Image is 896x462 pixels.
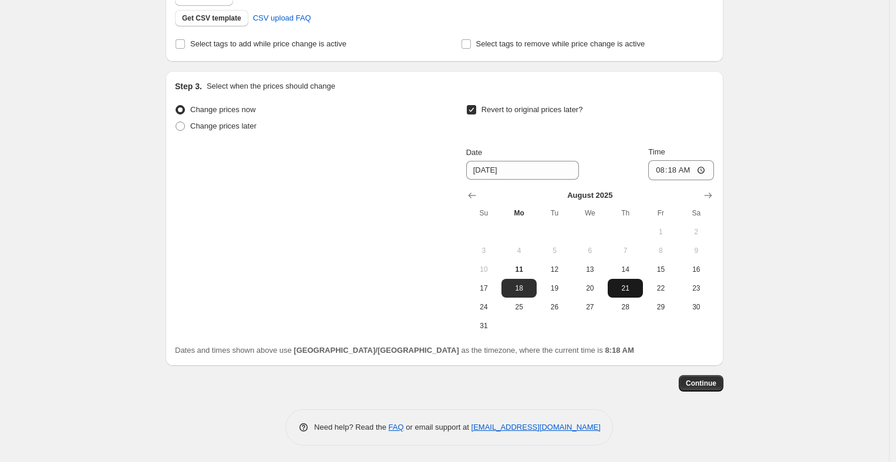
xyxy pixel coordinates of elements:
[506,265,532,274] span: 11
[648,208,673,218] span: Fr
[506,284,532,293] span: 18
[190,122,257,130] span: Change prices later
[294,346,459,355] b: [GEOGRAPHIC_DATA]/[GEOGRAPHIC_DATA]
[648,147,665,156] span: Time
[643,279,678,298] button: Friday August 22 2025
[683,208,709,218] span: Sa
[471,302,497,312] span: 24
[537,260,572,279] button: Tuesday August 12 2025
[608,241,643,260] button: Thursday August 7 2025
[605,346,634,355] b: 8:18 AM
[481,105,583,114] span: Revert to original prices later?
[506,302,532,312] span: 25
[683,227,709,237] span: 2
[466,148,482,157] span: Date
[572,204,608,222] th: Wednesday
[612,246,638,255] span: 7
[501,260,537,279] button: Today Monday August 11 2025
[466,298,501,316] button: Sunday August 24 2025
[683,265,709,274] span: 16
[466,260,501,279] button: Sunday August 10 2025
[541,302,567,312] span: 26
[464,187,480,204] button: Show previous month, July 2025
[700,187,716,204] button: Show next month, September 2025
[577,265,603,274] span: 13
[679,241,714,260] button: Saturday August 9 2025
[466,241,501,260] button: Sunday August 3 2025
[679,222,714,241] button: Saturday August 2 2025
[253,12,311,24] span: CSV upload FAQ
[572,279,608,298] button: Wednesday August 20 2025
[683,246,709,255] span: 9
[679,279,714,298] button: Saturday August 23 2025
[608,204,643,222] th: Thursday
[506,246,532,255] span: 4
[572,260,608,279] button: Wednesday August 13 2025
[612,284,638,293] span: 21
[537,298,572,316] button: Tuesday August 26 2025
[648,284,673,293] span: 22
[679,204,714,222] th: Saturday
[537,241,572,260] button: Tuesday August 5 2025
[612,265,638,274] span: 14
[572,298,608,316] button: Wednesday August 27 2025
[612,208,638,218] span: Th
[404,423,471,431] span: or email support at
[679,260,714,279] button: Saturday August 16 2025
[501,298,537,316] button: Monday August 25 2025
[190,105,255,114] span: Change prices now
[182,14,241,23] span: Get CSV template
[471,284,497,293] span: 17
[389,423,404,431] a: FAQ
[471,265,497,274] span: 10
[541,265,567,274] span: 12
[577,302,603,312] span: 27
[541,284,567,293] span: 19
[643,298,678,316] button: Friday August 29 2025
[466,161,579,180] input: 8/11/2025
[577,208,603,218] span: We
[648,302,673,312] span: 29
[537,279,572,298] button: Tuesday August 19 2025
[175,10,248,26] button: Get CSV template
[683,284,709,293] span: 23
[608,298,643,316] button: Thursday August 28 2025
[686,379,716,388] span: Continue
[643,260,678,279] button: Friday August 15 2025
[466,204,501,222] th: Sunday
[648,246,673,255] span: 8
[612,302,638,312] span: 28
[679,375,723,392] button: Continue
[471,208,497,218] span: Su
[207,80,335,92] p: Select when the prices should change
[683,302,709,312] span: 30
[608,279,643,298] button: Thursday August 21 2025
[501,279,537,298] button: Monday August 18 2025
[471,246,497,255] span: 3
[175,346,634,355] span: Dates and times shown above use as the timezone, where the current time is
[577,284,603,293] span: 20
[577,246,603,255] span: 6
[471,423,601,431] a: [EMAIL_ADDRESS][DOMAIN_NAME]
[476,39,645,48] span: Select tags to remove while price change is active
[537,204,572,222] th: Tuesday
[643,204,678,222] th: Friday
[506,208,532,218] span: Mo
[608,260,643,279] button: Thursday August 14 2025
[501,241,537,260] button: Monday August 4 2025
[314,423,389,431] span: Need help? Read the
[466,316,501,335] button: Sunday August 31 2025
[541,246,567,255] span: 5
[643,222,678,241] button: Friday August 1 2025
[471,321,497,331] span: 31
[175,80,202,92] h2: Step 3.
[541,208,567,218] span: Tu
[572,241,608,260] button: Wednesday August 6 2025
[648,227,673,237] span: 1
[648,160,714,180] input: 12:00
[501,204,537,222] th: Monday
[643,241,678,260] button: Friday August 8 2025
[466,279,501,298] button: Sunday August 17 2025
[679,298,714,316] button: Saturday August 30 2025
[190,39,346,48] span: Select tags to add while price change is active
